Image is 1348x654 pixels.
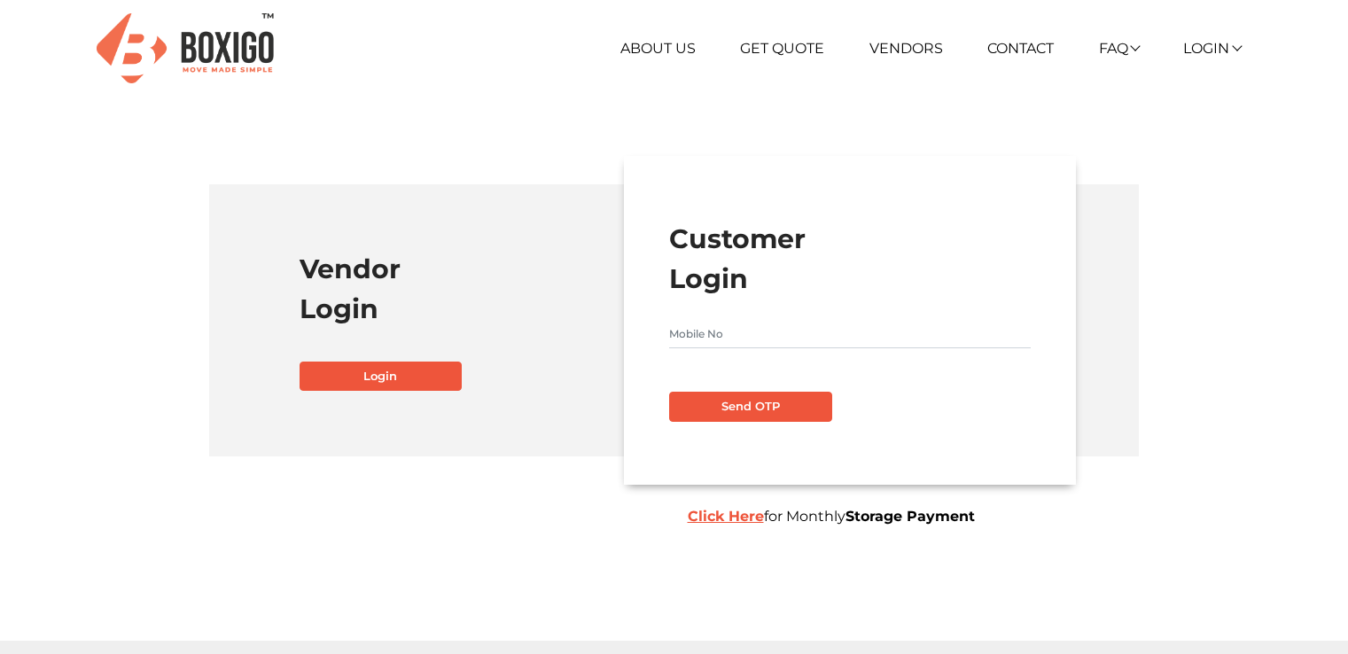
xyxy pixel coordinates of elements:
b: Storage Payment [845,508,975,525]
a: Contact [987,40,1054,57]
a: Get Quote [740,40,824,57]
div: for Monthly [674,506,1180,527]
h1: Vendor Login [300,249,661,329]
input: Mobile No [669,320,1031,348]
a: FAQ [1099,40,1139,57]
h1: Customer Login [669,219,1031,299]
a: Login [1183,40,1240,57]
a: Login [300,362,463,392]
a: Click Here [688,508,764,525]
button: Send OTP [669,392,832,422]
img: Boxigo [97,13,274,83]
a: Vendors [869,40,943,57]
a: About Us [620,40,696,57]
